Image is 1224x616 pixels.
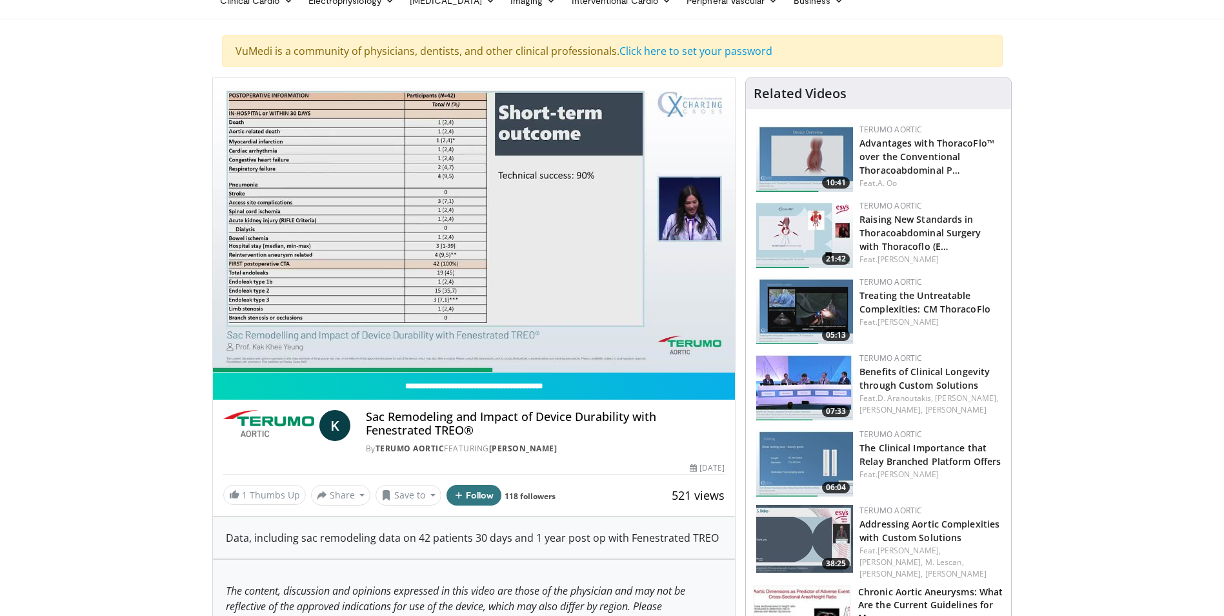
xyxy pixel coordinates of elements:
[925,568,987,579] a: [PERSON_NAME]
[878,254,939,265] a: [PERSON_NAME]
[756,200,853,268] a: 21:42
[822,482,850,493] span: 06:04
[756,276,853,344] img: 95a145eb-1981-44bb-9f0a-57cc5265d5e1.150x105_q85_crop-smart_upscale.jpg
[756,124,853,192] a: 10:41
[878,469,939,480] a: [PERSON_NAME]
[859,429,922,440] a: Terumo Aortic
[822,329,850,341] span: 05:13
[859,404,923,415] a: [PERSON_NAME],
[859,289,990,315] a: Treating the Untreatable Complexities: CM ThoracoFlo
[822,558,850,570] span: 38:25
[822,253,850,265] span: 21:42
[213,78,736,373] video-js: Video Player
[213,517,736,559] div: Data, including sac remodeling data on 42 patients 30 days and 1 year post op with Fenestrated TREO
[878,178,898,189] a: A. Oo
[505,491,556,502] a: 118 followers
[319,410,350,441] a: K
[376,485,441,506] button: Save to
[690,462,725,474] div: [DATE]
[859,505,922,516] a: Terumo Aortic
[756,353,853,420] img: 6269d13d-ab6b-4933-9020-8cd1c0fcb7d7.150x105_q85_crop-smart_upscale.jpg
[859,568,923,579] a: [PERSON_NAME],
[859,365,990,391] a: Benefits of Clinical Longevity through Custom Solutions
[878,545,941,556] a: [PERSON_NAME],
[859,557,923,568] a: [PERSON_NAME],
[756,505,853,573] img: ba04d184-8164-4582-8dea-ff9b680359f8.150x105_q85_crop-smart_upscale.jpg
[223,485,306,505] a: 1 Thumbs Up
[859,137,994,176] a: Advantages with ThoracoFlo™ over the Conventional Thoracoabdominal P…
[859,200,922,211] a: Terumo Aortic
[925,557,964,568] a: M. Lescan,
[859,316,1001,328] div: Feat.
[878,393,934,404] a: D. Aranoutakis,
[878,316,939,327] a: [PERSON_NAME]
[376,443,445,454] a: Terumo Aortic
[222,35,1003,67] div: VuMedi is a community of physicians, dentists, and other clinical professionals.
[672,488,725,503] span: 521 views
[822,177,850,189] span: 10:41
[311,485,371,506] button: Share
[859,393,1001,416] div: Feat.
[756,124,853,192] img: eb795874-025f-4bc6-8db1-1a7856e0e538.150x105_q85_crop-smart_upscale.jpg
[859,353,922,364] a: Terumo Aortic
[935,393,998,404] a: [PERSON_NAME],
[859,178,1001,189] div: Feat.
[859,518,999,544] a: Addressing Aortic Complexities with Custom Solutions
[242,489,247,501] span: 1
[859,276,922,287] a: Terumo Aortic
[756,505,853,573] a: 38:25
[756,429,853,497] img: c9943c5a-61f0-4588-916e-84ba32e6002e.150x105_q85_crop-smart_upscale.jpg
[859,442,1001,467] a: The Clinical Importance that Relay Branched Platform Offers
[859,124,922,135] a: Terumo Aortic
[822,406,850,417] span: 07:33
[446,485,502,506] button: Follow
[754,86,847,101] h4: Related Videos
[859,469,1001,480] div: Feat.
[756,200,853,268] img: e2f60e10-31b3-4940-8570-4aef7d4e5ca9.150x105_q85_crop-smart_upscale.jpg
[223,410,314,441] img: Terumo Aortic
[619,44,772,58] a: Click here to set your password
[756,429,853,497] a: 06:04
[859,545,1001,580] div: Feat.
[756,276,853,344] a: 05:13
[366,443,725,455] div: By FEATURING
[859,213,981,252] a: Raising New Standards in Thoracoabdominal Surgery with Thoracoflo (E…
[756,353,853,420] a: 07:33
[859,254,1001,265] div: Feat.
[366,410,725,438] h4: Sac Remodeling and Impact of Device Durability with Fenestrated TREO®
[925,404,987,415] a: [PERSON_NAME]
[489,443,557,454] a: [PERSON_NAME]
